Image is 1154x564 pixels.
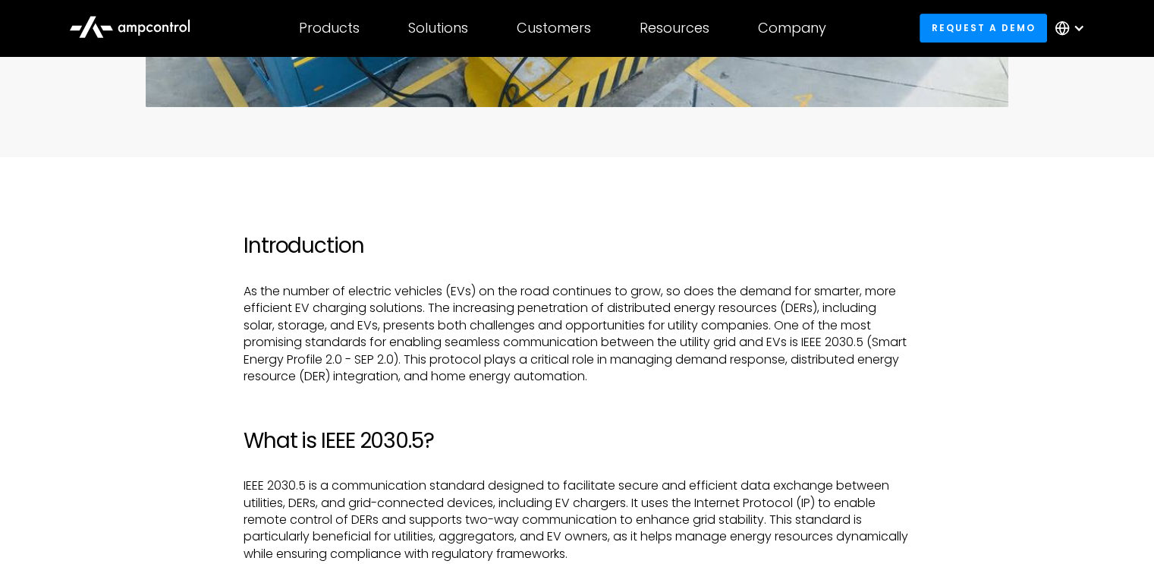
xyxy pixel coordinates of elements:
[299,20,360,36] div: Products
[640,20,709,36] div: Resources
[758,20,826,36] div: Company
[408,20,468,36] div: Solutions
[244,477,910,562] p: IEEE 2030.5 is a communication standard designed to facilitate secure and efficient data exchange...
[517,20,591,36] div: Customers
[920,14,1047,42] a: Request a demo
[244,233,910,259] h2: Introduction
[244,428,910,454] h2: What is IEEE 2030.5?
[244,283,910,385] p: As the number of electric vehicles (EVs) on the road continues to grow, so does the demand for sm...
